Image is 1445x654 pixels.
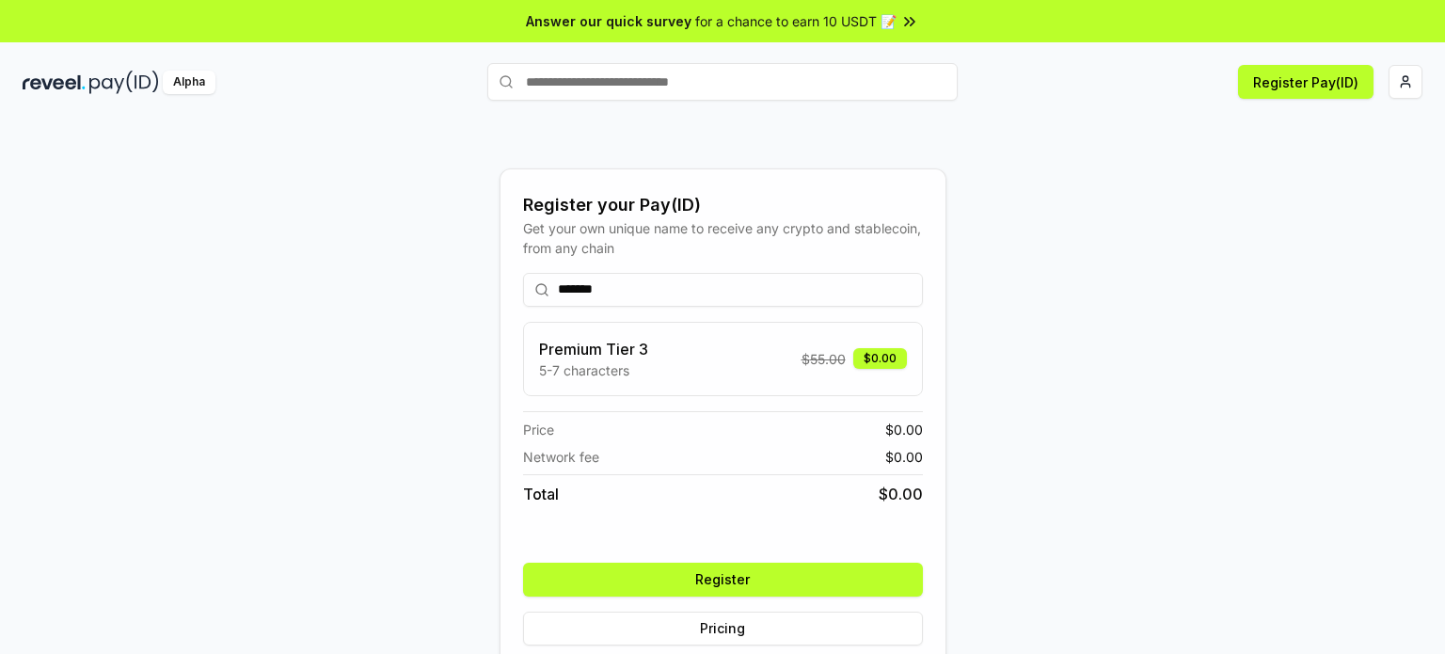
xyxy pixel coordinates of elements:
div: $0.00 [853,348,907,369]
img: pay_id [89,71,159,94]
span: for a chance to earn 10 USDT 📝 [695,11,897,31]
span: Network fee [523,447,599,467]
h3: Premium Tier 3 [539,338,648,360]
span: Answer our quick survey [526,11,691,31]
span: Total [523,483,559,505]
img: reveel_dark [23,71,86,94]
button: Pricing [523,612,923,646]
span: $ 0.00 [879,483,923,505]
button: Register [523,563,923,597]
button: Register Pay(ID) [1238,65,1374,99]
span: $ 55.00 [802,349,846,369]
span: $ 0.00 [885,447,923,467]
div: Get your own unique name to receive any crypto and stablecoin, from any chain [523,218,923,258]
span: $ 0.00 [885,420,923,439]
span: Price [523,420,554,439]
div: Alpha [163,71,215,94]
div: Register your Pay(ID) [523,192,923,218]
p: 5-7 characters [539,360,648,380]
